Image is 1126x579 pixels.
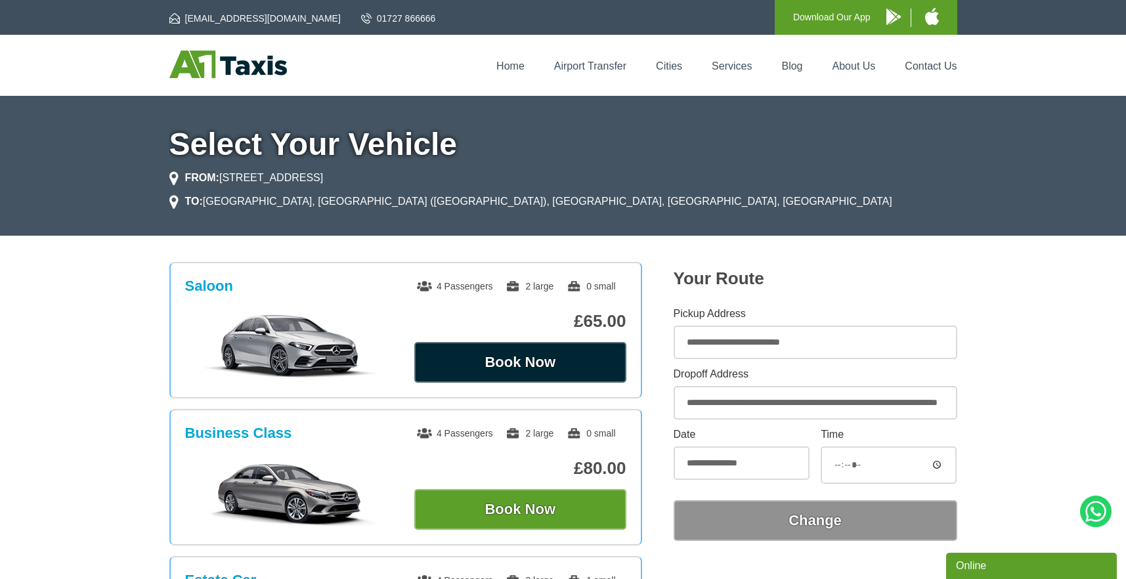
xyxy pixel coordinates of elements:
[674,309,957,319] label: Pickup Address
[414,311,626,332] p: £65.00
[185,196,203,207] strong: TO:
[674,500,957,541] button: Change
[169,194,892,209] li: [GEOGRAPHIC_DATA], [GEOGRAPHIC_DATA] ([GEOGRAPHIC_DATA]), [GEOGRAPHIC_DATA], [GEOGRAPHIC_DATA], [...
[886,9,901,25] img: A1 Taxis Android App
[417,428,493,439] span: 4 Passengers
[506,428,553,439] span: 2 large
[169,12,341,25] a: [EMAIL_ADDRESS][DOMAIN_NAME]
[169,170,324,186] li: [STREET_ADDRESS]
[361,12,436,25] a: 01727 866666
[674,369,957,379] label: Dropoff Address
[674,429,810,440] label: Date
[567,281,615,291] span: 0 small
[192,460,389,526] img: Business Class
[821,429,957,440] label: Time
[925,8,939,25] img: A1 Taxis iPhone App
[905,60,957,72] a: Contact Us
[793,9,871,26] p: Download Our App
[506,281,553,291] span: 2 large
[554,60,626,72] a: Airport Transfer
[169,51,287,78] img: A1 Taxis St Albans LTD
[833,60,876,72] a: About Us
[712,60,752,72] a: Services
[781,60,802,72] a: Blog
[169,129,957,160] h1: Select Your Vehicle
[496,60,525,72] a: Home
[185,425,292,442] h3: Business Class
[656,60,682,72] a: Cities
[414,458,626,479] p: £80.00
[417,281,493,291] span: 4 Passengers
[946,550,1119,579] iframe: chat widget
[567,428,615,439] span: 0 small
[674,268,957,289] h2: Your Route
[185,278,233,295] h3: Saloon
[414,342,626,383] button: Book Now
[192,313,389,379] img: Saloon
[185,172,219,183] strong: FROM:
[414,489,626,530] button: Book Now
